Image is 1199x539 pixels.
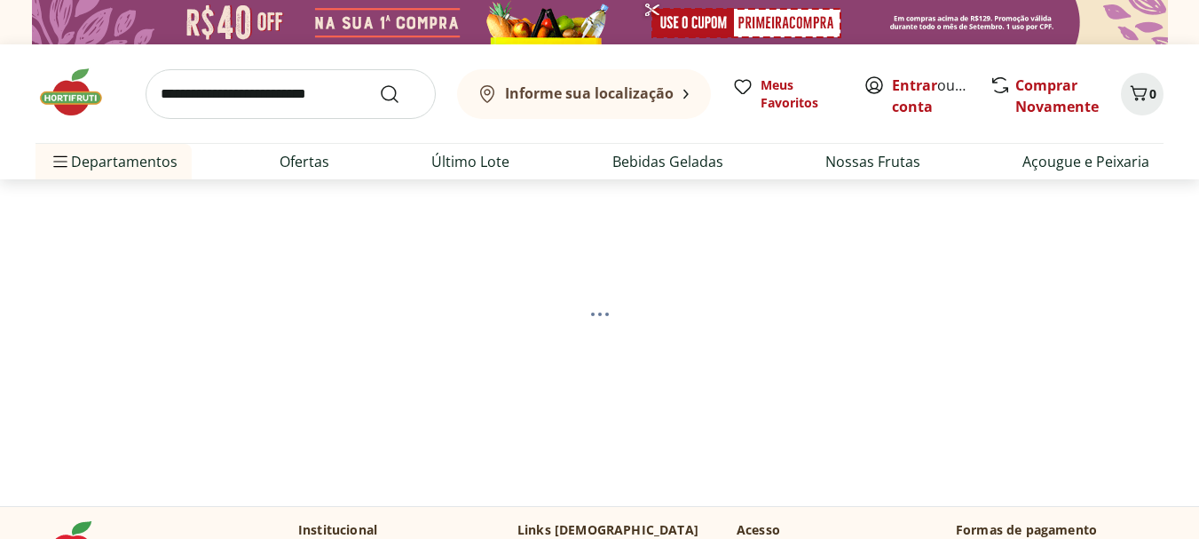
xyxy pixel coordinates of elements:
a: Bebidas Geladas [612,151,723,172]
span: Meus Favoritos [761,76,842,112]
a: Comprar Novamente [1015,75,1099,116]
span: ou [892,75,971,117]
a: Ofertas [280,151,329,172]
button: Informe sua localização [457,69,711,119]
span: Departamentos [50,140,177,183]
a: Último Lote [431,151,509,172]
a: Açougue e Peixaria [1022,151,1149,172]
button: Submit Search [379,83,422,105]
a: Nossas Frutas [825,151,920,172]
button: Carrinho [1121,73,1164,115]
a: Criar conta [892,75,990,116]
input: search [146,69,436,119]
b: Informe sua localização [505,83,674,103]
p: Acesso [737,521,780,539]
a: Entrar [892,75,937,95]
p: Institucional [298,521,377,539]
img: Hortifruti [35,66,124,119]
button: Menu [50,140,71,183]
p: Formas de pagamento [956,521,1164,539]
a: Meus Favoritos [732,76,842,112]
p: Links [DEMOGRAPHIC_DATA] [517,521,698,539]
span: 0 [1149,85,1156,102]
